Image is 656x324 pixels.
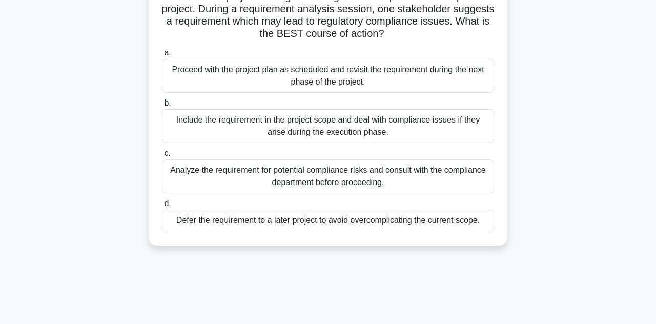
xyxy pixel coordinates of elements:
div: Analyze the requirement for potential compliance risks and consult with the compliance department... [162,159,494,193]
span: d. [164,199,171,208]
div: Proceed with the project plan as scheduled and revisit the requirement during the next phase of t... [162,59,494,93]
span: a. [164,48,171,57]
span: c. [164,149,170,157]
div: Include the requirement in the project scope and deal with compliance issues if they arise during... [162,109,494,143]
div: Defer the requirement to a later project to avoid overcomplicating the current scope. [162,210,494,231]
span: b. [164,98,171,107]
